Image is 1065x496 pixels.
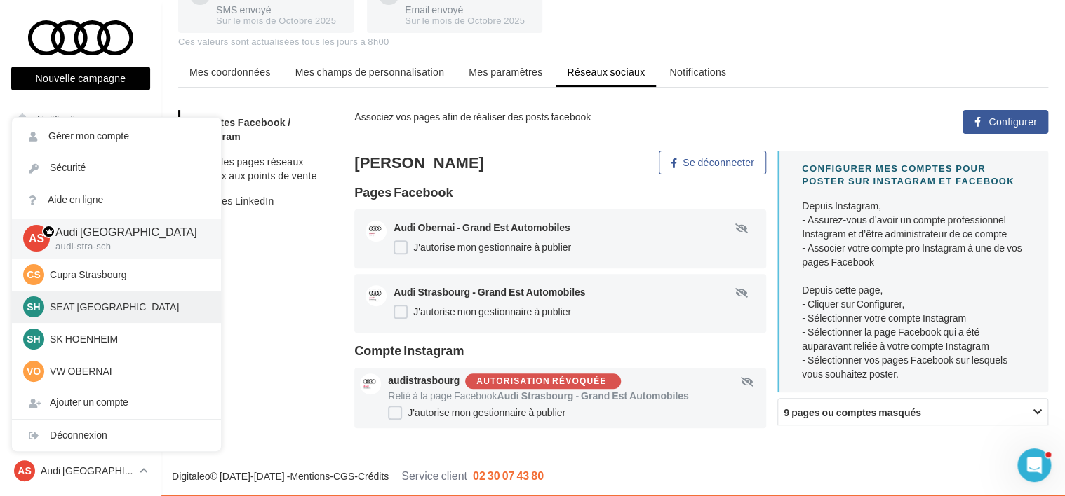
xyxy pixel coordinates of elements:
a: Gérer mon compte [12,120,221,152]
span: Audi Strasbourg - Grand Est Automobiles [497,390,688,401]
a: Sécurité [12,152,221,184]
div: [PERSON_NAME] [354,155,554,170]
div: SMS envoyé [216,5,342,15]
button: Notifications [8,105,147,135]
label: J'autorise mon gestionnaire à publier [394,305,571,319]
div: Ces valeurs sont actualisées tous les jours à 8h00 [178,36,1048,48]
span: Mes champs de personnalisation [295,66,445,78]
a: Opérations [8,140,153,170]
div: Email envoyé [405,5,531,15]
p: Audi [GEOGRAPHIC_DATA] [41,464,134,478]
p: Cupra Strasbourg [50,268,204,282]
a: Aide en ligne [12,184,221,216]
span: CS [27,268,40,282]
a: Crédits [358,470,389,482]
span: Notifications [669,66,726,78]
p: VW OBERNAI [50,364,204,378]
div: Depuis Instagram, - Assurez-vous d’avoir un compte professionnel Instagram et d’être administrate... [802,199,1026,381]
span: SH [27,300,40,314]
span: Configurer [989,116,1037,128]
span: Associez vos pages afin de réaliser des posts facebook [354,111,591,123]
span: AS [29,230,44,247]
a: Visibilité en ligne [8,211,153,240]
span: Notifications [37,113,91,125]
a: CGS [333,470,354,482]
a: Mentions [290,470,330,482]
div: CONFIGURER MES COMPTES POUR POSTER sur instagram et facebook [802,162,1026,188]
p: Audi [GEOGRAPHIC_DATA] [55,224,199,240]
div: Compte Instagram [354,344,766,357]
a: PLV et print personnalisable [8,315,153,357]
a: AS Audi [GEOGRAPHIC_DATA] [11,457,150,484]
div: Déconnexion [12,420,221,451]
div: Relié à la page Facebook [388,389,761,403]
span: AS [18,464,31,478]
a: Médiathèque [8,280,153,310]
span: Service client [401,469,467,482]
p: SK HOENHEIM [50,332,204,346]
button: Se déconnecter [659,151,766,174]
span: VO [27,364,41,378]
span: Audi Strasbourg - Grand Est Automobiles [394,286,585,298]
div: Sur le mois de Octobre 2025 [405,15,531,27]
span: Mes coordonnées [189,66,271,78]
span: 9 pages ou comptes masqués [784,406,921,418]
span: Comptes LinkedIn [192,195,274,207]
iframe: Intercom live chat [1017,448,1051,482]
a: Campagnes [8,246,153,275]
button: Nouvelle campagne [11,67,150,90]
p: audi-stra-sch [55,240,199,253]
span: © [DATE]-[DATE] - - - [172,470,544,482]
div: Ajouter un compte [12,387,221,418]
span: 02 30 07 43 80 [473,469,544,482]
span: Audi Obernai - Grand Est Automobiles [394,221,570,233]
div: Sur le mois de Octobre 2025 [216,15,342,27]
a: Boîte de réception99+ [8,174,153,205]
button: Configurer [963,110,1048,134]
label: J'autorise mon gestionnaire à publier [394,240,571,254]
a: Digitaleo [172,470,210,482]
div: Pages Facebook [354,186,766,198]
span: Relier les pages réseaux sociaux aux points de vente [192,156,317,181]
label: J'autorise mon gestionnaire à publier [388,406,565,420]
div: Autorisation révoquée [476,377,606,386]
p: SEAT [GEOGRAPHIC_DATA] [50,300,204,314]
span: audistrasbourg [388,374,460,386]
span: Mes paramètres [469,66,542,78]
span: SH [27,332,40,346]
